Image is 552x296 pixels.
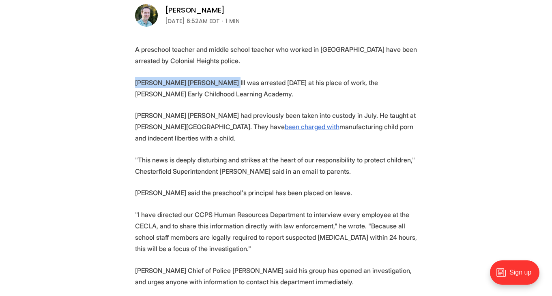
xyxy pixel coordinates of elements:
p: A preschool teacher and middle school teacher who worked in [GEOGRAPHIC_DATA] have been arrested ... [135,44,417,66]
p: [PERSON_NAME] [PERSON_NAME] had previously been taken into custody in July. He taught at [PERSON_... [135,110,417,144]
p: "This news is deeply disturbing and strikes at the heart of our responsibility to protect childre... [135,154,417,177]
a: [PERSON_NAME] [165,5,225,15]
img: Michael Phillips [135,4,158,27]
iframe: portal-trigger [483,256,552,296]
time: [DATE] 6:52AM EDT [165,16,220,26]
p: "I have directed our CCPS Human Resources Department to interview every employee at the CECLA, an... [135,209,417,254]
a: been charged with [285,123,339,131]
p: [PERSON_NAME] Chief of Police [PERSON_NAME] said his group has opened an investigation, and urges... [135,265,417,287]
p: [PERSON_NAME] said the preschool's principal has been placed on leave. [135,187,417,198]
p: [PERSON_NAME] [PERSON_NAME] III was arrested [DATE] at his place of work, the [PERSON_NAME] Early... [135,77,417,100]
span: 1 min [226,16,240,26]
